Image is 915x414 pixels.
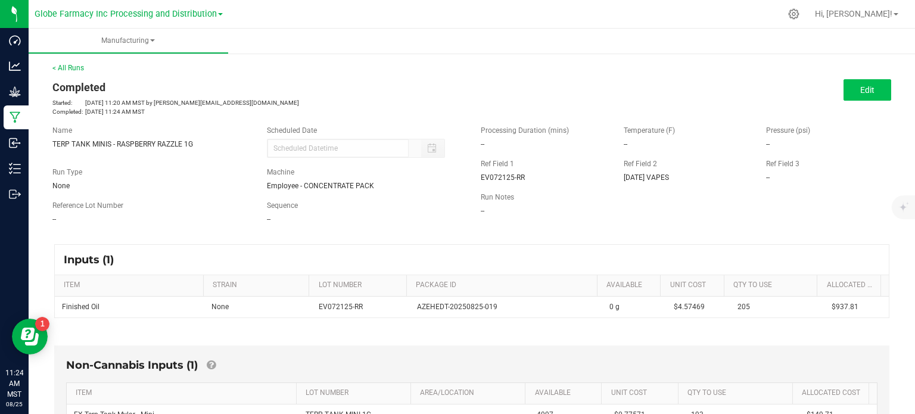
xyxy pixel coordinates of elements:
[29,36,228,46] span: Manufacturing
[624,126,675,135] span: Temperature (F)
[64,281,198,290] a: ITEMSortable
[481,173,525,182] span: EV072125-RR
[267,215,270,223] span: --
[52,107,463,116] p: [DATE] 11:24 AM MST
[766,126,810,135] span: Pressure (psi)
[9,163,21,175] inline-svg: Inventory
[35,317,49,331] iframe: Resource center unread badge
[733,281,813,290] a: QTY TO USESortable
[417,301,497,313] span: AZEHEDT-20250825-019
[535,388,597,398] a: AVAILABLESortable
[213,281,304,290] a: STRAINSortable
[9,111,21,123] inline-svg: Manufacturing
[35,9,217,19] span: Globe Farmacy Inc Processing and Distribution
[624,173,669,182] span: [DATE] VAPES
[306,388,406,398] a: LOT NUMBERSortable
[9,188,21,200] inline-svg: Outbound
[52,98,463,107] p: [DATE] 11:20 AM MST by [PERSON_NAME][EMAIL_ADDRESS][DOMAIN_NAME]
[66,359,198,372] span: Non-Cannabis Inputs (1)
[815,9,892,18] span: Hi, [PERSON_NAME]!
[9,60,21,72] inline-svg: Analytics
[481,126,569,135] span: Processing Duration (mins)
[5,368,23,400] p: 11:24 AM MST
[29,29,228,54] a: Manufacturing
[267,182,374,190] span: Employee - CONCENTRATE PACK
[609,303,614,311] span: 0
[9,137,21,149] inline-svg: Inbound
[267,126,317,135] span: Scheduled Date
[624,160,657,168] span: Ref Field 2
[481,140,484,148] span: --
[844,79,891,101] button: Edit
[802,388,864,398] a: Allocated CostSortable
[615,303,620,311] span: g
[52,98,85,107] span: Started:
[207,359,216,372] a: Add Non-Cannabis items that were also consumed in the run (e.g. gloves and packaging); Also add N...
[211,303,229,311] span: None
[76,388,291,398] a: ITEMSortable
[860,85,874,95] span: Edit
[687,388,788,398] a: QTY TO USESortable
[52,140,193,148] span: TERP TANK MINIS - RASPBERRY RAZZLE 1G
[416,281,592,290] a: PACKAGE IDSortable
[766,160,799,168] span: Ref Field 3
[481,160,514,168] span: Ref Field 1
[319,303,363,311] span: EV072125-RR
[52,215,56,223] span: --
[52,79,463,95] div: Completed
[481,207,484,215] span: --
[786,8,801,20] div: Manage settings
[319,281,402,290] a: LOT NUMBERSortable
[12,319,48,354] iframe: Resource center
[62,303,99,311] span: Finished Oil
[606,281,656,290] a: AVAILABLESortable
[5,400,23,409] p: 08/25
[420,388,521,398] a: AREA/LOCATIONSortable
[611,388,674,398] a: Unit CostSortable
[832,303,858,311] span: $937.81
[674,303,705,311] span: $4.57469
[64,253,126,266] span: Inputs (1)
[481,193,514,201] span: Run Notes
[267,201,298,210] span: Sequence
[624,140,627,148] span: --
[737,303,750,311] span: 205
[827,281,876,290] a: Allocated CostSortable
[9,35,21,46] inline-svg: Dashboard
[52,182,70,190] span: None
[766,140,770,148] span: --
[52,126,72,135] span: Name
[670,281,720,290] a: Unit CostSortable
[267,168,294,176] span: Machine
[52,107,85,116] span: Completed:
[52,201,123,210] span: Reference Lot Number
[52,64,84,72] a: < All Runs
[9,86,21,98] inline-svg: Grow
[766,173,770,182] span: --
[52,167,82,178] span: Run Type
